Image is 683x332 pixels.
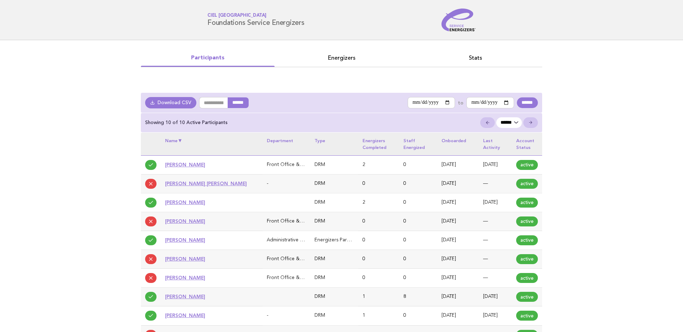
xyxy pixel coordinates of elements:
[516,198,538,208] span: active
[314,313,325,318] span: DRM
[479,250,512,269] td: —
[437,250,479,269] td: [DATE]
[458,100,464,106] label: to
[479,193,512,212] td: [DATE]
[437,174,479,193] td: [DATE]
[516,216,538,226] span: active
[479,269,512,288] td: —
[437,231,479,250] td: [DATE]
[358,174,399,193] td: 0
[267,313,269,318] span: -
[165,294,205,299] a: [PERSON_NAME]
[512,133,542,155] th: Account status
[516,292,538,302] span: active
[358,288,399,306] td: 1
[267,219,334,224] span: Front Office & Guest Services
[165,256,205,262] a: [PERSON_NAME]
[399,133,437,155] th: Staff energized
[399,288,437,306] td: 8
[516,273,538,283] span: active
[437,212,479,231] td: [DATE]
[479,133,512,155] th: Last activity
[399,231,437,250] td: 0
[165,218,205,224] a: [PERSON_NAME]
[441,9,476,31] img: Service Energizers
[314,257,325,261] span: DRM
[399,269,437,288] td: 0
[399,250,437,269] td: 0
[399,155,437,174] td: 0
[165,312,205,318] a: [PERSON_NAME]
[207,14,305,27] h1: Foundations Service Energizers
[516,160,538,170] span: active
[314,181,325,186] span: DRM
[145,119,228,126] p: Showing 10 of 10 Active Participants
[516,311,538,321] span: active
[358,155,399,174] td: 2
[314,219,325,224] span: DRM
[161,133,263,155] th: Name
[437,269,479,288] td: [DATE]
[165,181,247,186] a: [PERSON_NAME] [PERSON_NAME]
[479,288,512,306] td: [DATE]
[165,199,205,205] a: [PERSON_NAME]
[408,53,542,63] a: Stats
[399,174,437,193] td: 0
[267,238,399,242] span: Administrative & General (Executive Office, HR, IT, Finance)
[141,53,275,63] a: Participants
[399,193,437,212] td: 0
[314,200,325,205] span: DRM
[267,181,269,186] span: -
[437,155,479,174] td: [DATE]
[358,250,399,269] td: 0
[263,133,311,155] th: Department
[267,257,334,261] span: Front Office & Guest Services
[479,231,512,250] td: —
[358,193,399,212] td: 2
[516,179,538,189] span: active
[358,133,399,155] th: Energizers completed
[516,254,538,264] span: active
[358,231,399,250] td: 0
[145,97,196,108] a: Download CSV
[437,133,479,155] th: Onboarded
[358,212,399,231] td: 0
[165,275,205,280] a: [PERSON_NAME]
[314,275,325,280] span: DRM
[399,306,437,325] td: 0
[437,288,479,306] td: [DATE]
[437,306,479,325] td: [DATE]
[479,155,512,174] td: [DATE]
[479,306,512,325] td: [DATE]
[310,133,358,155] th: Type
[165,237,205,243] a: [PERSON_NAME]
[399,212,437,231] td: 0
[479,212,512,231] td: —
[314,294,325,299] span: DRM
[314,238,364,242] span: Energizers Participant
[479,174,512,193] td: —
[267,162,334,167] span: Front Office & Guest Services
[516,235,538,245] span: active
[358,269,399,288] td: 0
[165,162,205,167] a: [PERSON_NAME]
[358,306,399,325] td: 1
[207,14,305,18] span: Ciel [GEOGRAPHIC_DATA]
[314,162,325,167] span: DRM
[267,275,334,280] span: Front Office & Guest Services
[437,193,479,212] td: [DATE]
[275,53,408,63] a: Energizers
